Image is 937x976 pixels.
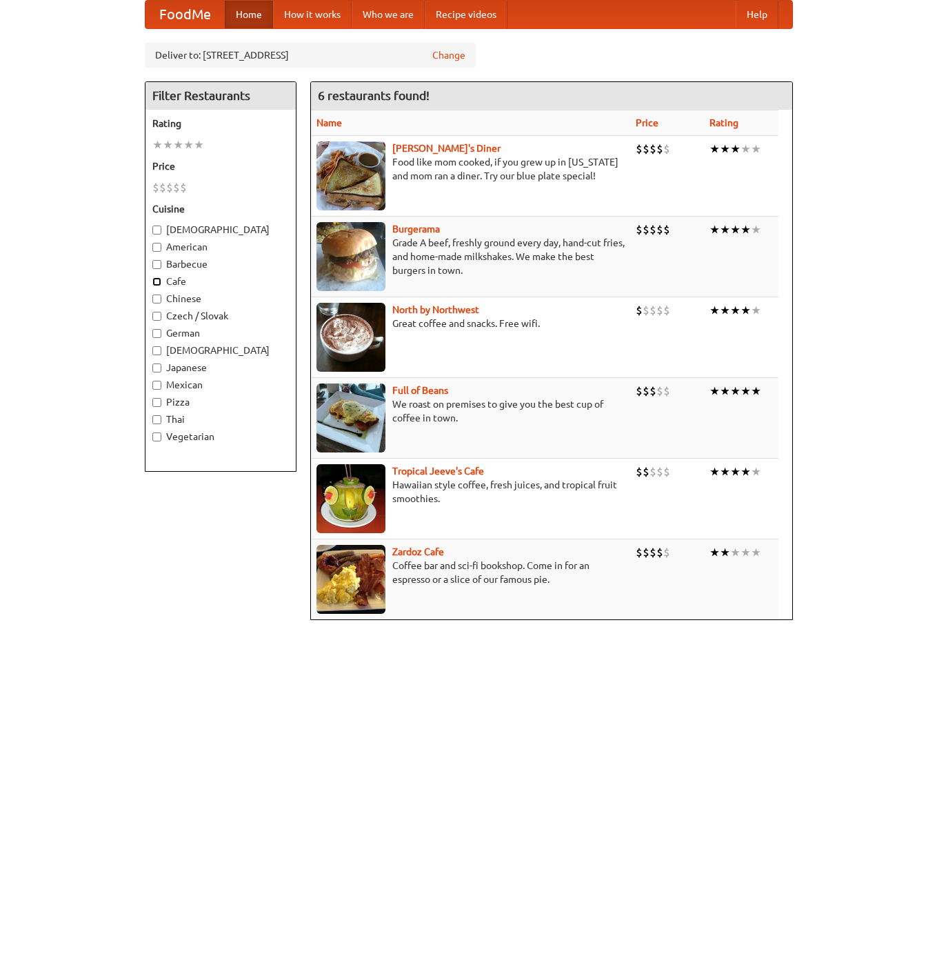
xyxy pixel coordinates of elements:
[152,343,289,357] label: [DEMOGRAPHIC_DATA]
[730,303,740,318] li: ★
[152,346,161,355] input: [DEMOGRAPHIC_DATA]
[152,275,289,288] label: Cafe
[663,222,670,237] li: $
[663,303,670,318] li: $
[720,464,730,479] li: ★
[709,303,720,318] li: ★
[740,141,751,157] li: ★
[663,141,670,157] li: $
[736,1,778,28] a: Help
[316,545,385,614] img: zardoz.jpg
[663,384,670,399] li: $
[316,117,342,128] a: Name
[180,180,187,195] li: $
[152,137,163,152] li: ★
[740,222,751,237] li: ★
[152,202,289,216] h5: Cuisine
[709,117,738,128] a: Rating
[152,363,161,372] input: Japanese
[392,304,479,315] a: North by Northwest
[649,464,656,479] li: $
[663,464,670,479] li: $
[709,222,720,237] li: ★
[720,384,730,399] li: ★
[316,397,625,425] p: We roast on premises to give you the best cup of coffee in town.
[709,141,720,157] li: ★
[316,559,625,586] p: Coffee bar and sci-fi bookshop. Come in for an espresso or a slice of our famous pie.
[316,384,385,452] img: beans.jpg
[152,381,161,390] input: Mexican
[656,303,663,318] li: $
[720,303,730,318] li: ★
[152,412,289,426] label: Thai
[152,243,161,252] input: American
[636,141,643,157] li: $
[751,141,761,157] li: ★
[194,137,204,152] li: ★
[183,137,194,152] li: ★
[316,464,385,533] img: jeeves.jpg
[730,464,740,479] li: ★
[152,309,289,323] label: Czech / Slovak
[316,222,385,291] img: burgerama.jpg
[649,545,656,560] li: $
[392,385,448,396] a: Full of Beans
[316,303,385,372] img: north.jpg
[152,223,289,237] label: [DEMOGRAPHIC_DATA]
[649,303,656,318] li: $
[751,545,761,560] li: ★
[636,117,658,128] a: Price
[152,361,289,375] label: Japanese
[643,303,649,318] li: $
[159,180,166,195] li: $
[225,1,273,28] a: Home
[643,141,649,157] li: $
[730,545,740,560] li: ★
[709,384,720,399] li: ★
[636,303,643,318] li: $
[152,159,289,173] h5: Price
[392,143,501,154] a: [PERSON_NAME]'s Diner
[152,295,161,303] input: Chinese
[152,257,289,271] label: Barbecue
[751,384,761,399] li: ★
[392,223,440,235] a: Burgerama
[152,277,161,286] input: Cafe
[656,141,663,157] li: $
[152,226,161,235] input: [DEMOGRAPHIC_DATA]
[432,48,465,62] a: Change
[636,222,643,237] li: $
[163,137,173,152] li: ★
[152,398,161,407] input: Pizza
[152,260,161,269] input: Barbecue
[740,303,751,318] li: ★
[152,312,161,321] input: Czech / Slovak
[709,545,720,560] li: ★
[152,180,159,195] li: $
[152,432,161,441] input: Vegetarian
[152,292,289,306] label: Chinese
[316,155,625,183] p: Food like mom cooked, if you grew up in [US_STATE] and mom ran a diner. Try our blue plate special!
[643,464,649,479] li: $
[152,378,289,392] label: Mexican
[152,415,161,424] input: Thai
[740,464,751,479] li: ★
[173,137,183,152] li: ★
[392,546,444,557] a: Zardoz Cafe
[316,478,625,506] p: Hawaiian style coffee, fresh juices, and tropical fruit smoothies.
[152,430,289,444] label: Vegetarian
[392,466,484,477] a: Tropical Jeeve's Cafe
[636,384,643,399] li: $
[152,326,289,340] label: German
[720,222,730,237] li: ★
[720,545,730,560] li: ★
[425,1,507,28] a: Recipe videos
[656,222,663,237] li: $
[730,384,740,399] li: ★
[152,395,289,409] label: Pizza
[656,464,663,479] li: $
